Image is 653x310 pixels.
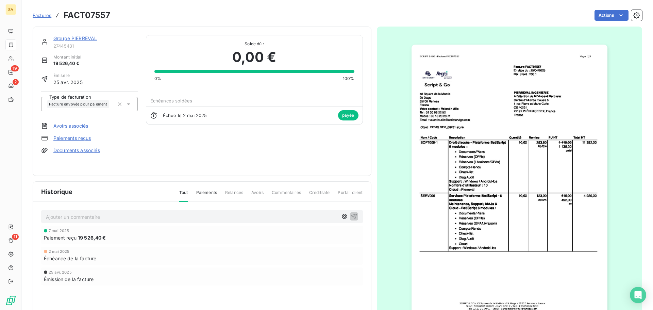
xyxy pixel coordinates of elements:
[53,147,100,154] a: Documents associés
[5,4,16,15] div: SA
[53,35,97,41] a: Groupe PIERREVAL
[44,234,77,241] span: Paiement reçu
[33,13,51,18] span: Factures
[251,190,264,201] span: Avoirs
[41,187,73,196] span: Historique
[163,113,207,118] span: Échue le 2 mai 2025
[338,110,358,120] span: payée
[49,229,69,233] span: 7 mai 2025
[150,98,192,103] span: Échéances soldées
[49,102,107,106] span: Facture envoyée pour paiement
[49,249,70,254] span: 2 mai 2025
[630,287,646,303] div: Open Intercom Messenger
[309,190,330,201] span: Creditsafe
[44,276,94,283] span: Émission de la facture
[179,190,188,202] span: Tout
[343,76,354,82] span: 100%
[154,76,161,82] span: 0%
[272,190,301,201] span: Commentaires
[53,135,91,142] a: Paiements reçus
[53,43,138,49] span: 27445431
[53,123,88,129] a: Avoirs associés
[53,54,81,60] span: Montant initial
[64,9,110,21] h3: FACT07557
[225,190,243,201] span: Relances
[53,72,83,79] span: Émise le
[49,270,72,274] span: 25 avr. 2025
[196,190,217,201] span: Paiements
[78,234,106,241] span: 19 526,40 €
[11,65,19,71] span: 19
[338,190,363,201] span: Portail client
[33,12,51,19] a: Factures
[5,295,16,306] img: Logo LeanPay
[595,10,629,21] button: Actions
[154,41,354,47] span: Solde dû :
[13,79,19,85] span: 2
[232,47,276,67] span: 0,00 €
[12,234,19,240] span: 11
[44,255,96,262] span: Échéance de la facture
[53,60,81,67] span: 19 526,40 €
[53,79,83,86] span: 25 avr. 2025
